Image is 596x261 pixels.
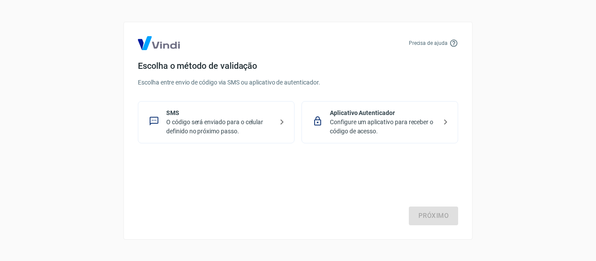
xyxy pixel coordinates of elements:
h4: Escolha o método de validação [138,61,458,71]
p: Configure um aplicativo para receber o código de acesso. [330,118,437,136]
div: SMSO código será enviado para o celular definido no próximo passo. [138,101,295,143]
p: SMS [166,108,273,118]
p: Precisa de ajuda [409,39,448,47]
p: Aplicativo Autenticador [330,108,437,118]
div: Aplicativo AutenticadorConfigure um aplicativo para receber o código de acesso. [301,101,458,143]
p: O código será enviado para o celular definido no próximo passo. [166,118,273,136]
img: Logo Vind [138,36,180,50]
p: Escolha entre envio de código via SMS ou aplicativo de autenticador. [138,78,458,87]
